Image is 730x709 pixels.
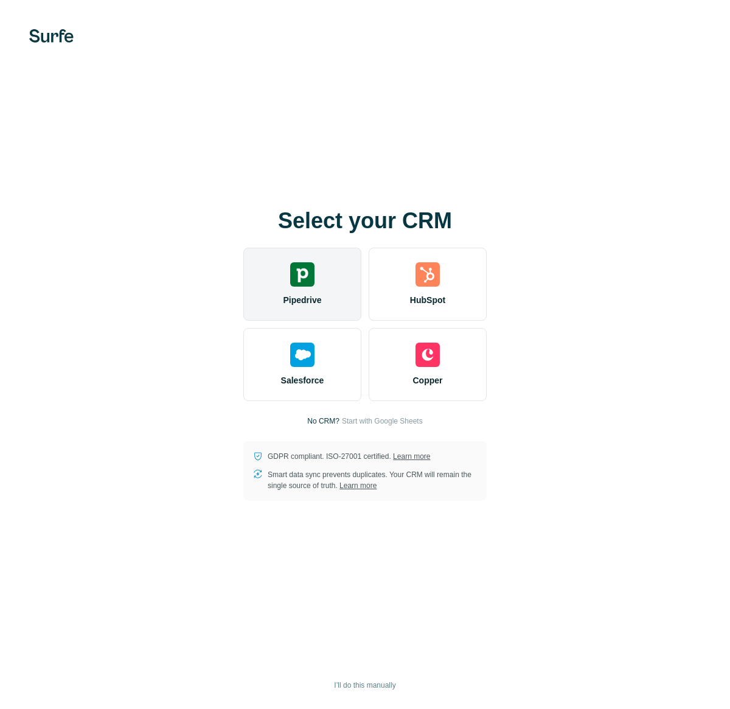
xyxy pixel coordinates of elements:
img: copper's logo [415,343,440,367]
img: Surfe's logo [29,29,74,43]
span: Pipedrive [283,294,321,306]
p: No CRM? [307,416,339,427]
img: hubspot's logo [415,262,440,287]
span: HubSpot [410,294,445,306]
p: GDPR compliant. ISO-27001 certified. [268,451,430,462]
a: Learn more [339,481,377,490]
span: Copper [413,374,443,386]
img: pipedrive's logo [290,262,315,287]
img: salesforce's logo [290,343,315,367]
a: Learn more [393,452,430,461]
button: Start with Google Sheets [342,416,423,427]
p: Smart data sync prevents duplicates. Your CRM will remain the single source of truth. [268,469,477,491]
h1: Select your CRM [243,209,487,233]
span: Salesforce [281,374,324,386]
button: I’ll do this manually [325,676,404,694]
span: I’ll do this manually [334,680,395,691]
